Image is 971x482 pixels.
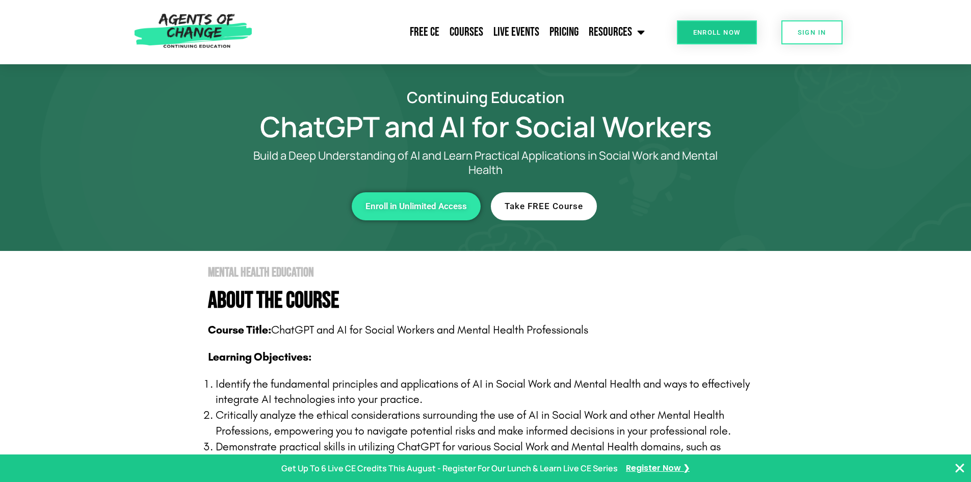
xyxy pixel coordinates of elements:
[693,29,741,36] span: Enroll Now
[216,408,776,439] p: Critically analyze the ethical considerations surrounding the use of AI in Social Work and other ...
[257,19,650,45] nav: Menu
[216,376,776,408] p: Identify the fundamental principles and applications of AI in Social Work and Mental Health and w...
[677,20,757,44] a: Enroll Now
[281,461,618,476] p: Get Up To 6 Live CE Credits This August - Register For Our Lunch & Learn Live CE Series
[236,148,736,177] p: Build a Deep Understanding of AI and Learn Practical Applications in Social Work and Mental Health
[405,19,444,45] a: Free CE
[798,29,826,36] span: SIGN IN
[195,115,776,138] h1: ChatGPT and AI for Social Workers
[208,266,776,279] h2: Mental Health Education
[365,202,467,211] span: Enroll in Unlimited Access
[488,19,544,45] a: Live Events
[352,192,481,220] a: Enroll in Unlimited Access
[954,462,966,474] button: Close Banner
[626,461,690,476] a: Register Now ❯
[208,289,776,312] h4: About The Course
[444,19,488,45] a: Courses
[195,90,776,105] h2: Continuing Education
[544,19,584,45] a: Pricing
[505,202,583,211] span: Take FREE Course
[208,350,311,364] b: Learning Objectives:
[491,192,597,220] a: Take FREE Course
[781,20,843,44] a: SIGN IN
[584,19,650,45] a: Resources
[208,323,271,337] b: Course Title:
[208,322,776,338] p: ChatGPT and AI for Social Workers and Mental Health Professionals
